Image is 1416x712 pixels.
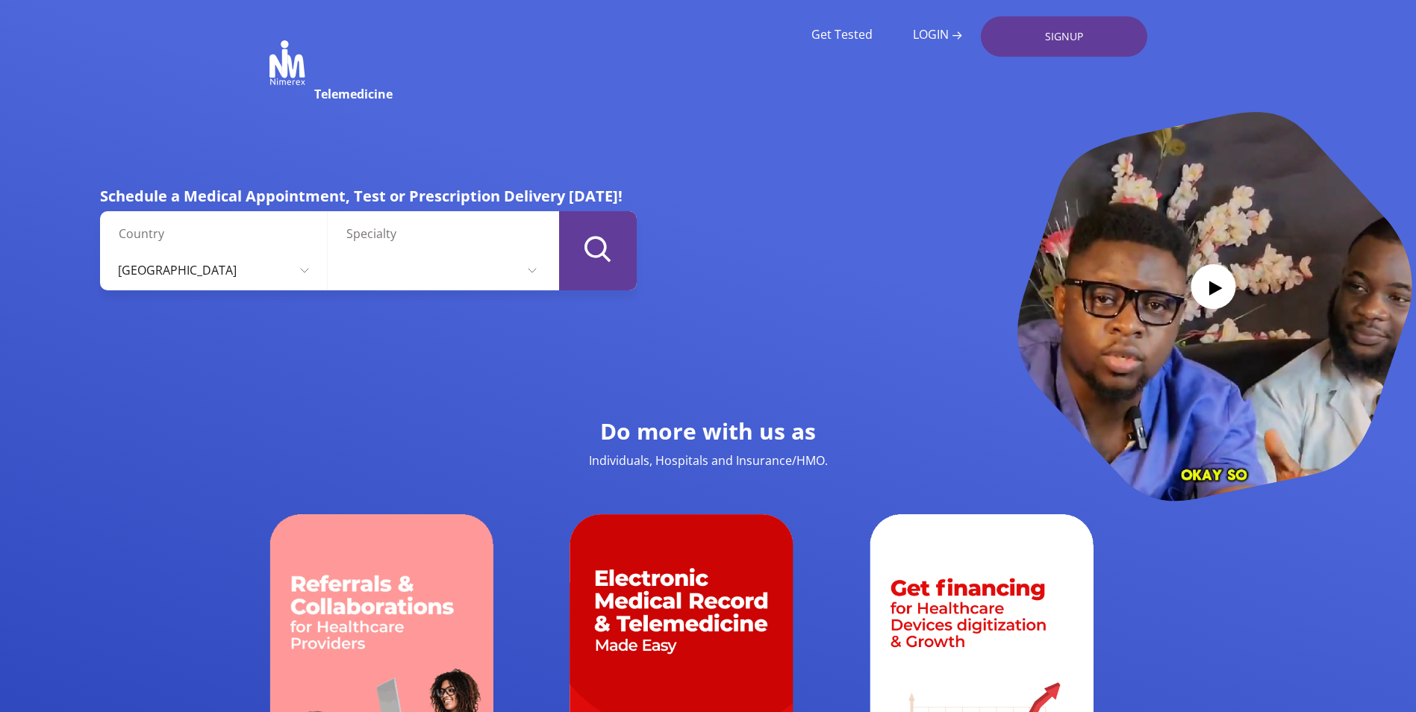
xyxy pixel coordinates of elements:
[269,40,305,85] img: Nimerex
[981,16,1147,57] a: SIGNUP
[522,452,895,469] p: Individuals, Hospitals and Insurance/HMO.
[119,225,319,243] label: Country
[811,28,873,42] a: Get Tested
[522,417,895,446] h2: Do more with us as
[913,28,962,42] a: LOGIN
[346,225,547,243] label: Specialty
[100,187,637,205] h5: Schedule a Medical Appointment, Test or Prescription Delivery [DATE]!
